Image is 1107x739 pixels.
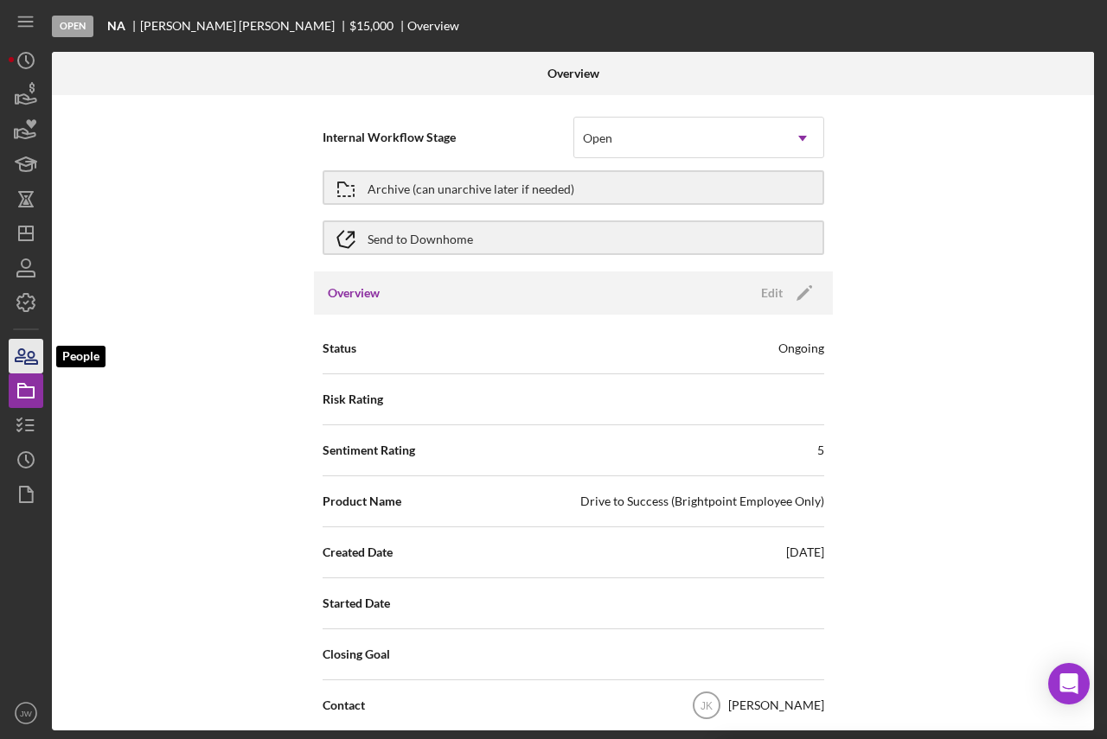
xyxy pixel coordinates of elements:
div: Archive (can unarchive later if needed) [368,172,574,203]
div: Ongoing [778,340,824,357]
div: [DATE] [786,544,824,561]
span: Created Date [323,544,393,561]
span: Started Date [323,595,390,612]
div: Send to Downhome [368,222,473,253]
span: Contact [323,697,365,714]
span: Internal Workflow Stage [323,129,573,146]
b: Overview [547,67,599,80]
span: $15,000 [349,18,394,33]
button: Archive (can unarchive later if needed) [323,170,824,205]
button: Send to Downhome [323,220,824,255]
div: Drive to Success (Brightpoint Employee Only) [580,493,824,510]
span: Sentiment Rating [323,442,415,459]
h3: Overview [328,284,380,302]
div: Open [583,131,612,145]
span: Status [323,340,356,357]
div: Open [52,16,93,37]
text: JW [20,709,33,718]
div: Overview [407,19,459,33]
span: Risk Rating [323,391,383,408]
div: [PERSON_NAME] [728,697,824,714]
span: Product Name [323,493,401,510]
button: JW [9,696,43,730]
b: NA [107,19,125,33]
div: Edit [761,280,783,306]
div: 5 [817,442,824,459]
div: Open Intercom Messenger [1048,663,1090,704]
text: JK [700,700,712,712]
button: Edit [751,280,819,306]
div: [PERSON_NAME] [PERSON_NAME] [140,19,349,33]
span: Closing Goal [323,646,390,663]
